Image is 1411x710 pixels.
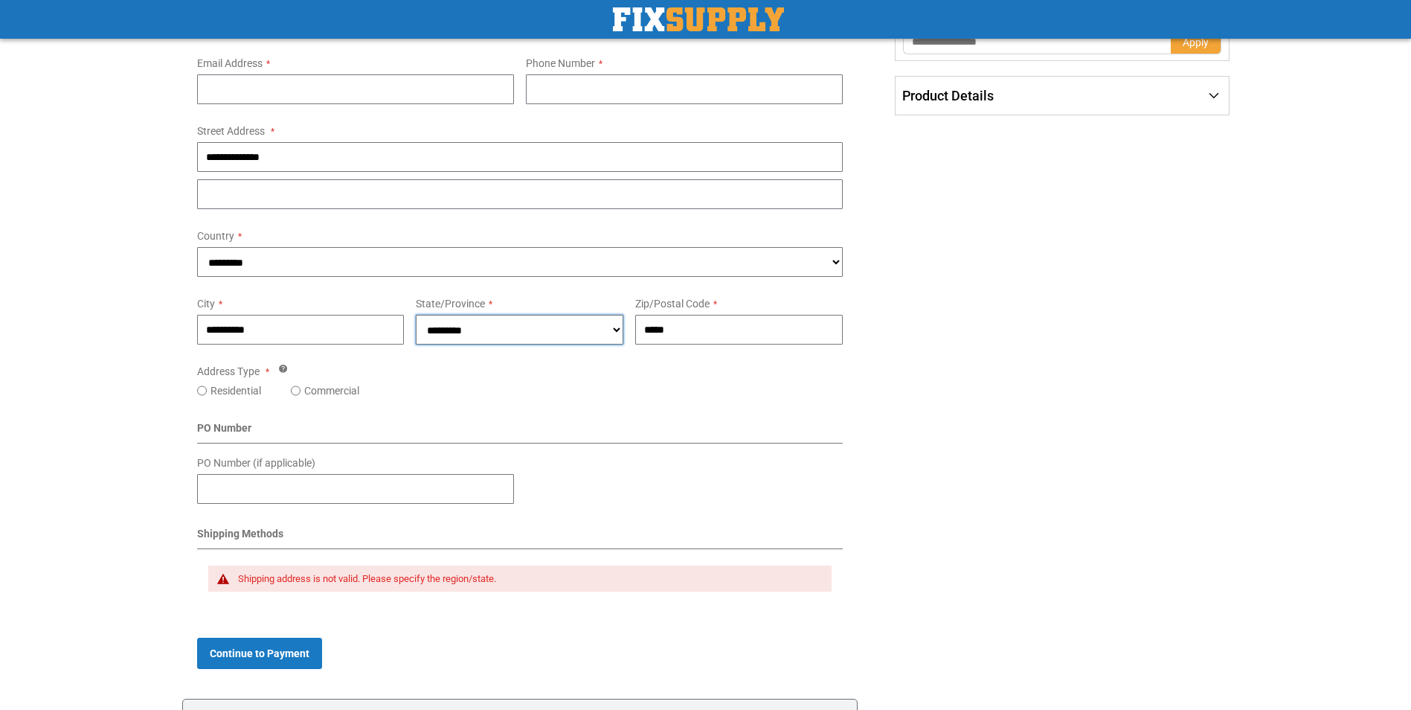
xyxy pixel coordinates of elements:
[197,420,843,444] div: PO Number
[635,298,710,310] span: Zip/Postal Code
[1183,36,1209,48] span: Apply
[197,57,263,69] span: Email Address
[197,526,843,549] div: Shipping Methods
[613,7,784,31] img: Fix Industrial Supply
[197,457,315,469] span: PO Number (if applicable)
[210,647,309,659] span: Continue to Payment
[416,298,485,310] span: State/Province
[613,7,784,31] a: store logo
[526,57,595,69] span: Phone Number
[197,298,215,310] span: City
[902,88,994,103] span: Product Details
[238,573,817,585] div: Shipping address is not valid. Please specify the region/state.
[197,125,265,137] span: Street Address
[1171,31,1221,54] button: Apply
[197,365,260,377] span: Address Type
[197,638,322,669] button: Continue to Payment
[210,383,261,398] label: Residential
[304,383,359,398] label: Commercial
[197,230,234,242] span: Country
